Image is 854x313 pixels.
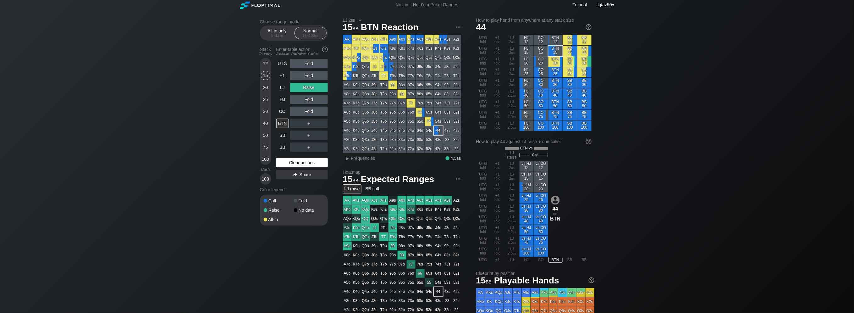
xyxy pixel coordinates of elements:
div: QTo [361,71,370,80]
div: 32s [452,135,461,144]
div: 30 [261,107,270,116]
span: bb [511,61,515,65]
div: 94s [434,81,443,89]
div: KTo [352,71,361,80]
div: BB 100 [577,120,592,131]
div: 55 [425,117,434,126]
div: LJ 2 [505,35,519,45]
div: 96s [416,81,425,89]
div: 62s [452,108,461,117]
span: bb [351,18,355,23]
div: +1 fold [491,110,505,120]
div: UTG fold [476,67,490,77]
div: BTN [276,119,289,128]
div: 83s [443,90,452,98]
div: HJ 30 [520,78,534,88]
span: figtaz50 [597,2,612,7]
div: CO 15 [534,46,548,56]
div: A4o [343,126,352,135]
div: 83o [398,135,406,144]
div: 74s [434,99,443,108]
div: UTG fold [476,56,490,67]
div: LJ [276,83,289,92]
div: 73s [443,99,452,108]
div: BTN 25 [548,67,563,77]
span: BTN Reaction [360,23,420,33]
div: J5s [425,62,434,71]
div: No Limit Hold’em Poker Ranges [386,2,468,9]
div: 20 [261,83,270,92]
div: AQo [343,53,352,62]
div: A4s [434,35,443,44]
div: T6o [379,108,388,117]
span: bb [513,115,516,119]
div: BB 25 [577,67,592,77]
div: J7s [407,62,416,71]
div: LJ 2 [505,56,519,67]
div: K6s [416,44,425,53]
div: J2s [452,62,461,71]
div: 53s [443,117,452,126]
div: 64s [434,108,443,117]
div: J9o [370,81,379,89]
div: LJ 2.1 [505,88,519,99]
div: K3o [352,135,361,144]
div: HJ 75 [520,110,534,120]
div: 97s [407,81,416,89]
div: CO 30 [534,78,548,88]
div: A3s [443,35,452,44]
div: SB 20 [563,56,577,67]
div: QJo [361,62,370,71]
img: share.864f2f62.svg [293,173,297,176]
div: 12 [261,59,270,68]
div: BTN 30 [548,78,563,88]
div: K3s [443,44,452,53]
div: 73o [407,135,416,144]
div: LJ 2 [505,78,519,88]
div: BTN 50 [548,99,563,109]
div: 54s [434,117,443,126]
div: CO 40 [534,88,548,99]
div: 76o [407,108,416,117]
div: 75s [425,99,434,108]
div: SB 12 [563,35,577,45]
div: Fold [290,59,328,68]
div: T3o [379,135,388,144]
img: help.32db89a4.svg [585,138,592,145]
div: BB 50 [577,99,592,109]
div: T2s [452,71,461,80]
div: J4o [370,126,379,135]
div: BTN 20 [548,56,563,67]
div: AJs [370,35,379,44]
div: HJ 25 [520,67,534,77]
div: T9s [388,71,397,80]
div: UTG fold [476,46,490,56]
div: 97o [388,99,397,108]
div: HJ [276,95,289,104]
div: KK [352,44,361,53]
div: How to play 44 against LJ raise + one caller [476,139,592,144]
div: J3o [370,135,379,144]
div: 93o [388,135,397,144]
div: 82s [452,90,461,98]
div: Q4s [434,53,443,62]
div: A7o [343,99,352,108]
div: A2s [452,35,461,44]
div: T9o [379,81,388,89]
div: K8o [352,90,361,98]
div: +1 fold [491,35,505,45]
span: bb [513,93,516,98]
div: HJ 20 [520,56,534,67]
div: T5s [425,71,434,80]
div: Normal [296,27,325,39]
div: A8o [343,90,352,98]
div: SB [276,131,289,140]
div: K5s [425,44,434,53]
div: 87s [407,90,416,98]
span: bb [513,125,516,130]
div: K8s [398,44,406,53]
img: help.32db89a4.svg [588,277,595,284]
div: 44 [434,126,443,135]
div: UTG fold [476,88,490,99]
div: Q7o [361,99,370,108]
